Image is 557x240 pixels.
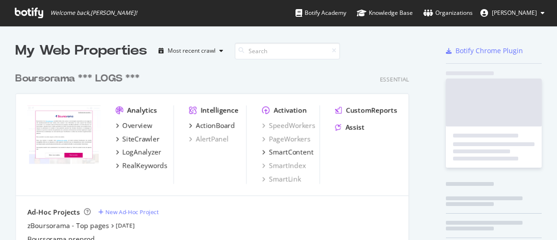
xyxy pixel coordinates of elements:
[116,161,168,171] a: RealKeywords
[346,105,397,115] div: CustomReports
[98,208,159,216] a: New Ad-Hoc Project
[155,43,227,58] button: Most recent crawl
[345,123,364,132] div: Assist
[335,123,364,132] a: Assist
[446,46,523,56] a: Botify Chrome Plugin
[123,161,168,171] div: RealKeywords
[262,148,313,157] a: SmartContent
[273,105,307,115] div: Activation
[105,208,159,216] div: New Ad-Hoc Project
[116,148,161,157] a: LogAnalyzer
[262,161,306,171] a: SmartIndex
[50,9,137,17] span: Welcome back, [PERSON_NAME] !
[262,174,301,184] a: SmartLink
[201,105,239,115] div: Intelligence
[380,75,409,83] div: Essential
[116,221,135,229] a: [DATE]
[123,134,159,144] div: SiteCrawler
[492,9,537,17] span: Giraud Romain
[335,105,397,115] a: CustomReports
[27,105,101,164] img: boursorama.com
[189,134,229,144] a: AlertPanel
[189,121,235,130] a: ActionBoard
[296,8,346,18] div: Botify Academy
[357,8,413,18] div: Knowledge Base
[123,121,152,130] div: Overview
[127,105,157,115] div: Analytics
[473,5,552,21] button: [PERSON_NAME]
[27,221,109,230] a: zBoursorama - Top pages
[196,121,235,130] div: ActionBoard
[262,121,315,130] a: SpeedWorkers
[235,43,340,59] input: Search
[116,134,159,144] a: SiteCrawler
[269,148,313,157] div: SmartContent
[455,46,523,56] div: Botify Chrome Plugin
[423,8,473,18] div: Organizations
[123,148,161,157] div: LogAnalyzer
[27,207,80,217] div: Ad-Hoc Projects
[168,48,216,54] div: Most recent crawl
[262,134,310,144] a: PageWorkers
[116,121,152,130] a: Overview
[15,41,147,60] div: My Web Properties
